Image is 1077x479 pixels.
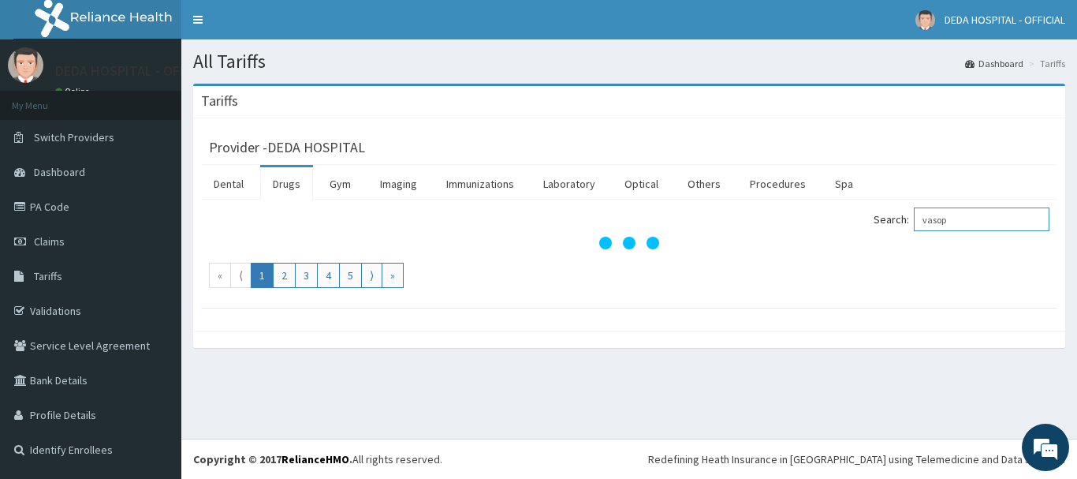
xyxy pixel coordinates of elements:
span: Dashboard [34,165,85,179]
footer: All rights reserved. [181,439,1077,479]
a: Optical [612,167,671,200]
a: Dental [201,167,256,200]
svg: audio-loading [598,211,661,275]
a: Go to page number 4 [317,263,340,288]
h3: Tariffs [201,94,238,108]
a: Others [675,167,733,200]
a: Go to page number 2 [273,263,296,288]
label: Search: [874,208,1049,231]
span: Switch Providers [34,130,114,144]
a: Immunizations [434,167,527,200]
a: Spa [822,167,866,200]
img: User Image [8,47,43,83]
div: Redefining Heath Insurance in [GEOGRAPHIC_DATA] using Telemedicine and Data Science! [648,451,1065,467]
a: Go to next page [361,263,382,288]
a: Dashboard [965,57,1023,70]
input: Search: [914,208,1049,231]
a: Go to page number 5 [339,263,362,288]
a: Drugs [260,167,313,200]
a: Gym [317,167,363,200]
p: DEDA HOSPITAL - OFFICIAL [55,64,218,78]
span: Tariffs [34,269,62,283]
li: Tariffs [1025,57,1065,70]
h1: All Tariffs [193,51,1065,72]
a: Go to first page [209,263,231,288]
h3: Provider - DEDA HOSPITAL [209,140,365,155]
a: RelianceHMO [281,452,349,466]
strong: Copyright © 2017 . [193,452,352,466]
img: User Image [915,10,935,30]
a: Go to page number 1 [251,263,274,288]
a: Go to last page [382,263,404,288]
span: We're online! [91,140,218,300]
a: Procedures [737,167,818,200]
a: Laboratory [531,167,608,200]
a: Online [55,86,93,97]
div: Minimize live chat window [259,8,296,46]
a: Go to page number 3 [295,263,318,288]
div: Chat with us now [82,88,265,109]
span: DEDA HOSPITAL - OFFICIAL [945,13,1065,27]
img: d_794563401_company_1708531726252_794563401 [29,79,64,118]
textarea: Type your message and hit 'Enter' [8,315,300,370]
span: Claims [34,234,65,249]
a: Go to previous page [230,263,252,288]
a: Imaging [367,167,430,200]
